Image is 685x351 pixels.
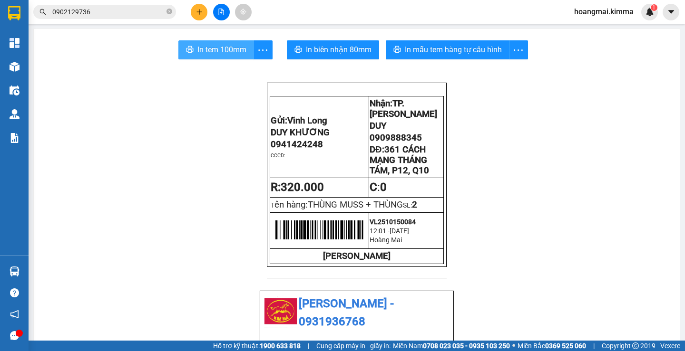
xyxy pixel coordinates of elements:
[178,40,254,59] button: printerIn tem 100mm
[412,199,417,210] span: 2
[5,64,11,70] span: environment
[509,40,528,59] button: more
[10,38,20,48] img: dashboard-icon
[8,6,20,20] img: logo-vxr
[370,98,437,119] span: Nhận:
[509,44,528,56] span: more
[306,44,372,56] span: In biên nhận 80mm
[271,152,285,159] span: CCCD:
[370,144,429,176] span: DĐ:
[5,5,38,38] img: logo.jpg
[271,127,330,138] span: DUY KHƯƠNG
[663,4,679,20] button: caret-down
[316,341,391,351] span: Cung cấp máy in - giấy in:
[166,8,172,17] span: close-circle
[308,341,309,351] span: |
[264,295,450,331] li: [PERSON_NAME] - 0931936768
[271,139,323,150] span: 0941424248
[271,201,403,209] span: T
[5,51,66,62] li: VP Vĩnh Long
[213,4,230,20] button: file-add
[274,199,403,210] span: ên hàng:
[10,310,19,319] span: notification
[10,109,20,119] img: warehouse-icon
[323,251,391,261] strong: [PERSON_NAME]
[370,133,422,143] span: 0909888345
[518,341,586,351] span: Miền Bắc
[213,341,301,351] span: Hỗ trợ kỹ thuật:
[370,180,377,194] strong: C
[370,121,386,131] span: DUY
[545,342,586,350] strong: 0369 525 060
[10,62,20,72] img: warehouse-icon
[196,9,203,15] span: plus
[186,46,194,55] span: printer
[5,63,56,92] b: 107/1 , Đường 2/9 P1, TP Vĩnh Long
[370,98,437,119] span: TP. [PERSON_NAME]
[593,341,595,351] span: |
[191,4,207,20] button: plus
[380,180,387,194] span: 0
[294,46,302,55] span: printer
[370,227,390,235] span: 12:01 -
[393,341,510,351] span: Miền Nam
[393,46,401,55] span: printer
[652,4,656,11] span: 1
[370,144,429,176] span: 361 CÁCH MẠNG THÁNG TÁM, P12, Q10
[254,40,273,59] button: more
[240,9,246,15] span: aim
[39,9,46,15] span: search
[197,44,246,56] span: In tem 100mm
[10,85,20,95] img: warehouse-icon
[308,199,403,210] span: THÙNG MUSS + THÙNG
[254,44,272,56] span: more
[10,133,20,143] img: solution-icon
[10,288,19,297] span: question-circle
[667,8,675,16] span: caret-down
[512,344,515,348] span: ⚪️
[390,227,409,235] span: [DATE]
[646,8,654,16] img: icon-new-feature
[52,7,165,17] input: Tìm tên, số ĐT hoặc mã đơn
[166,9,172,14] span: close-circle
[405,44,502,56] span: In mẫu tem hàng tự cấu hình
[218,9,225,15] span: file-add
[281,180,324,194] span: 320.000
[271,115,327,126] span: Gửi:
[10,331,19,340] span: message
[632,342,639,349] span: copyright
[651,4,657,11] sup: 1
[287,115,327,126] span: Vĩnh Long
[66,51,127,72] li: VP TP. [PERSON_NAME]
[370,218,416,226] span: VL2510150084
[271,180,324,194] strong: R:
[423,342,510,350] strong: 0708 023 035 - 0935 103 250
[287,40,379,59] button: printerIn biên nhận 80mm
[567,6,641,18] span: hoangmai.kimma
[370,180,387,194] span: :
[264,295,297,328] img: logo.jpg
[370,236,402,244] span: Hoàng Mai
[403,201,412,209] span: SL:
[10,266,20,276] img: warehouse-icon
[5,5,138,40] li: [PERSON_NAME] - 0931936768
[386,40,509,59] button: printerIn mẫu tem hàng tự cấu hình
[235,4,252,20] button: aim
[260,342,301,350] strong: 1900 633 818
